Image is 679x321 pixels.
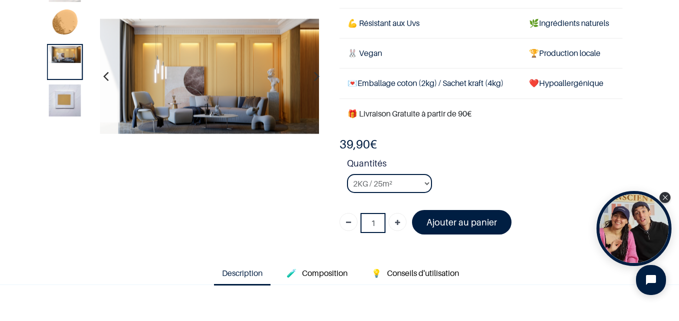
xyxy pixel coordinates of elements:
[529,48,539,58] span: 🏆
[302,268,347,278] span: Composition
[49,8,81,40] img: Product image
[286,268,296,278] span: 🧪
[339,213,357,231] a: Supprimer
[659,192,670,203] div: Close Tolstoy widget
[596,191,671,266] div: Tolstoy bubble widget
[339,68,521,98] td: Emballage coton (2kg) / Sachet kraft (4kg)
[412,210,511,234] a: Ajouter au panier
[347,18,419,28] span: 💪 Résistant aux Uvs
[99,18,319,134] img: Product image
[596,191,671,266] div: Open Tolstoy widget
[521,38,622,68] td: Production locale
[627,256,674,303] iframe: Tidio Chat
[596,191,671,266] div: Open Tolstoy
[521,68,622,98] td: ❤️Hypoallergénique
[339,137,377,151] b: €
[222,268,262,278] span: Description
[388,213,406,231] a: Ajouter
[521,8,622,38] td: Ingrédients naturels
[387,268,459,278] span: Conseils d'utilisation
[529,18,539,28] span: 🌿
[347,156,622,174] strong: Quantités
[49,84,81,116] img: Product image
[347,78,357,88] span: 💌
[49,46,81,63] img: Product image
[426,217,497,227] font: Ajouter au panier
[347,48,382,58] span: 🐰 Vegan
[339,137,370,151] span: 39,90
[347,108,471,118] font: 🎁 Livraison Gratuite à partir de 90€
[371,268,381,278] span: 💡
